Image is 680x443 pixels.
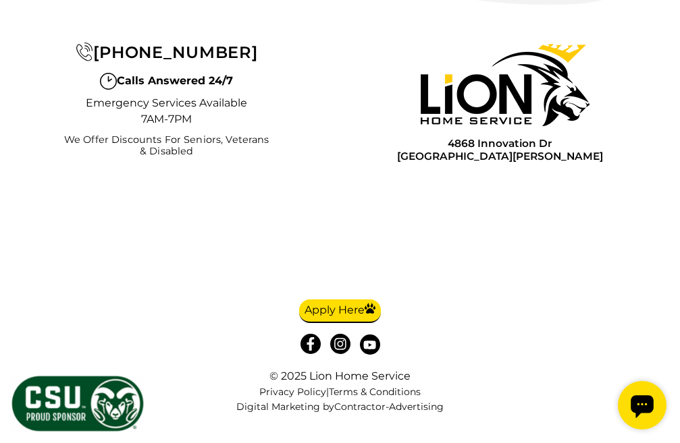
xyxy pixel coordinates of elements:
[236,386,444,413] nav: |
[117,73,233,90] span: Calls Answered 24/7
[76,42,257,62] a: [PHONE_NUMBER]
[5,5,54,54] div: Open chat widget
[334,401,444,413] a: Contractor-Advertising
[329,386,421,398] a: Terms & Conditions
[93,42,257,62] span: [PHONE_NUMBER]
[397,137,603,163] a: 4868 Innovation Dr[GEOGRAPHIC_DATA][PERSON_NAME]
[197,187,400,289] img: now-hiring
[397,150,603,163] span: [GEOGRAPHIC_DATA][PERSON_NAME]
[86,95,248,127] span: Emergency Services Available 7AM-7PM
[299,299,381,324] a: Apply Here
[60,134,273,158] span: We Offer Discounts for Seniors, Veterans & Disabled
[397,137,603,150] span: 4868 Innovation Dr
[236,401,444,413] div: Digital Marketing by
[10,374,145,433] img: CSU Sponsor Badge
[402,198,483,277] img: We hire veterans
[259,386,326,398] a: Privacy Policy
[236,370,444,382] div: © 2025 Lion Home Service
